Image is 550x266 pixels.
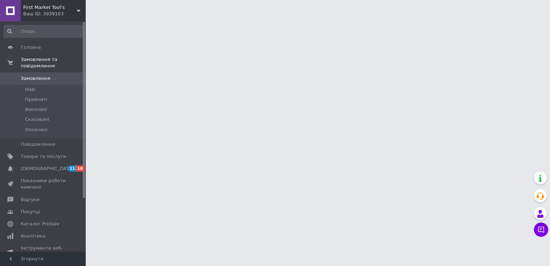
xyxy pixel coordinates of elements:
[23,11,86,17] div: Ваш ID: 3939103
[25,96,47,103] span: Прийняті
[21,245,66,258] span: Інструменти веб-майстра та SEO
[21,165,74,172] span: [DEMOGRAPHIC_DATA]
[21,196,39,203] span: Відгуки
[25,127,47,133] span: Оплачені
[21,178,66,190] span: Показники роботи компанії
[23,4,77,11] span: First Market Tool's
[21,44,41,51] span: Головна
[25,106,47,113] span: Виконані
[21,233,45,239] span: Аналітика
[25,116,49,123] span: Скасовані
[76,165,84,172] span: 18
[21,75,50,82] span: Замовлення
[534,222,548,237] button: Чат з покупцем
[25,86,35,93] span: Нові
[4,25,84,38] input: Пошук
[21,221,59,227] span: Каталог ProSale
[68,165,76,172] span: 11
[21,141,55,148] span: Повідомлення
[21,209,40,215] span: Покупці
[21,153,66,160] span: Товари та послуги
[21,56,86,69] span: Замовлення та повідомлення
